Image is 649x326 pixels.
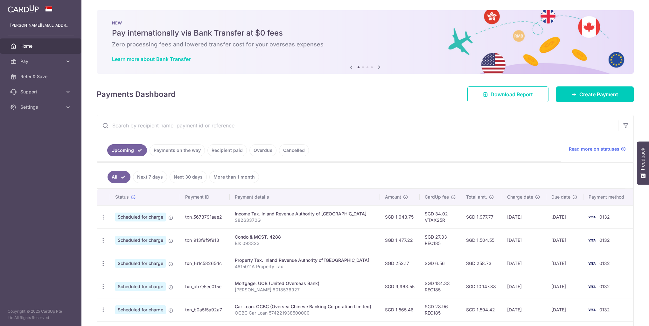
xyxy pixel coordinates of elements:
td: SGD 34.02 VTAX25R [420,205,461,228]
td: SGD 28.96 REC185 [420,298,461,321]
span: Create Payment [579,91,618,98]
span: Download Report [491,91,533,98]
td: txn_5673791aae2 [180,205,230,228]
p: [PERSON_NAME] 8018536927 [235,287,375,293]
a: Recipient paid [207,144,247,156]
td: [DATE] [546,228,583,252]
span: Settings [20,104,62,110]
span: Amount [385,194,401,200]
a: Learn more about Bank Transfer [112,56,191,62]
span: Scheduled for charge [115,259,166,268]
p: S8263370G [235,217,375,223]
span: 0132 [599,284,610,289]
td: SGD 10,147.88 [461,275,502,298]
td: SGD 1,977.77 [461,205,502,228]
td: [DATE] [502,275,546,298]
a: Next 7 days [133,171,167,183]
span: Due date [551,194,570,200]
th: Payment method [583,189,633,205]
div: Condo & MCST. 4288 [235,234,375,240]
p: 4815011A Property Tax [235,263,375,270]
td: txn_b0a5f5a92a7 [180,298,230,321]
img: Bank Card [585,306,598,314]
span: Pay [20,58,62,65]
td: SGD 1,943.75 [380,205,420,228]
img: Bank Card [585,236,598,244]
span: 0132 [599,237,610,243]
span: 0132 [599,261,610,266]
a: All [108,171,130,183]
a: Create Payment [556,86,634,102]
span: Charge date [507,194,533,200]
span: Read more on statuses [569,146,619,152]
h6: Zero processing fees and lowered transfer cost for your overseas expenses [112,41,618,48]
a: Payments on the way [150,144,205,156]
a: Next 30 days [170,171,207,183]
p: OCBC Car Loan 574221938500000 [235,310,375,316]
div: Property Tax. Inland Revenue Authority of [GEOGRAPHIC_DATA] [235,257,375,263]
h4: Payments Dashboard [97,89,176,100]
td: [DATE] [502,205,546,228]
td: SGD 1,504.55 [461,228,502,252]
a: Download Report [467,86,548,102]
span: Support [20,89,62,95]
td: [DATE] [546,298,583,321]
span: Scheduled for charge [115,213,166,221]
a: Upcoming [107,144,147,156]
a: Cancelled [279,144,309,156]
td: SGD 184.33 REC185 [420,275,461,298]
span: 0132 [599,214,610,220]
td: SGD 27.33 REC185 [420,228,461,252]
td: txn_ab7e5ec015e [180,275,230,298]
span: 0132 [599,307,610,312]
p: Blk 093323 [235,240,375,247]
img: Bank Card [585,260,598,267]
a: More than 1 month [209,171,259,183]
td: txn_f61c58265dc [180,252,230,275]
td: SGD 9,963.55 [380,275,420,298]
span: CardUp fee [425,194,449,200]
img: Bank Card [585,213,598,221]
td: SGD 258.73 [461,252,502,275]
span: Scheduled for charge [115,282,166,291]
td: txn_913f9f9f913 [180,228,230,252]
input: Search by recipient name, payment id or reference [97,115,618,136]
a: Read more on statuses [569,146,626,152]
img: Bank Card [585,283,598,290]
td: SGD 1,565.46 [380,298,420,321]
span: Home [20,43,62,49]
span: Total amt. [466,194,487,200]
span: Feedback [640,148,646,170]
img: Bank transfer banner [97,10,634,74]
td: [DATE] [502,298,546,321]
p: [PERSON_NAME][EMAIL_ADDRESS][DOMAIN_NAME] [10,22,71,29]
span: Status [115,194,129,200]
th: Payment ID [180,189,230,205]
td: SGD 1,594.42 [461,298,502,321]
td: [DATE] [546,275,583,298]
div: Car Loan. OCBC (Oversea Chinese Banking Corporation Limited) [235,303,375,310]
button: Feedback - Show survey [637,141,649,185]
h5: Pay internationally via Bank Transfer at $0 fees [112,28,618,38]
td: [DATE] [546,252,583,275]
td: SGD 1,477.22 [380,228,420,252]
td: SGD 6.56 [420,252,461,275]
th: Payment details [230,189,380,205]
td: [DATE] [546,205,583,228]
td: SGD 252.17 [380,252,420,275]
span: Scheduled for charge [115,236,166,245]
span: Scheduled for charge [115,305,166,314]
td: [DATE] [502,228,546,252]
p: NEW [112,20,618,25]
a: Overdue [249,144,276,156]
div: Mortgage. UOB (United Overseas Bank) [235,280,375,287]
td: [DATE] [502,252,546,275]
div: Income Tax. Inland Revenue Authority of [GEOGRAPHIC_DATA] [235,211,375,217]
span: Refer & Save [20,73,62,80]
img: CardUp [8,5,39,13]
